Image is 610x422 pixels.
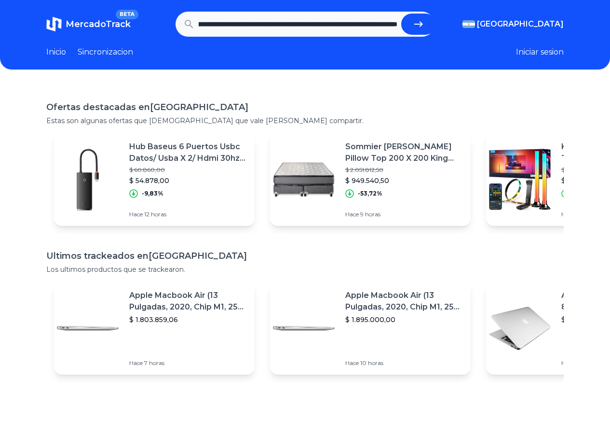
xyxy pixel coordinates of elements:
[270,295,338,362] img: Featured image
[345,141,463,164] p: Sommier [PERSON_NAME] Pillow Top 200 X 200 King Size
[129,359,247,367] p: Hace 7 horas
[54,282,255,375] a: Featured imageApple Macbook Air (13 Pulgadas, 2020, Chip M1, 256 Gb De Ssd, 8 Gb De Ram) - Plata$...
[129,176,247,185] p: $ 54.878,00
[462,18,564,30] button: [GEOGRAPHIC_DATA]
[129,290,247,313] p: Apple Macbook Air (13 Pulgadas, 2020, Chip M1, 256 Gb De Ssd, 8 Gb De Ram) - Plata
[142,190,163,197] p: -9,83%
[46,265,564,274] p: Los ultimos productos que se trackearon.
[270,282,471,375] a: Featured imageApple Macbook Air (13 Pulgadas, 2020, Chip M1, 256 Gb De Ssd, 8 Gb De Ram) - Plata$...
[116,10,138,19] span: BETA
[129,166,247,174] p: $ 60.860,00
[270,133,471,226] a: Featured imageSommier [PERSON_NAME] Pillow Top 200 X 200 King Size$ 2.051.812,50$ 949.540,50-53,7...
[129,315,247,324] p: $ 1.803.859,06
[462,20,475,28] img: Argentina
[345,315,463,324] p: $ 1.895.000,00
[66,19,131,29] span: MercadoTrack
[345,359,463,367] p: Hace 10 horas
[345,176,463,185] p: $ 949.540,50
[345,290,463,313] p: Apple Macbook Air (13 Pulgadas, 2020, Chip M1, 256 Gb De Ssd, 8 Gb De Ram) - Plata
[358,190,382,197] p: -53,72%
[54,133,255,226] a: Featured imageHub Baseus 6 Puertos Usbc Datos/ Usba X 2/ Hdmi 30hz/ Sd/ Tf$ 60.860,00$ 54.878,00-...
[78,46,133,58] a: Sincronizacion
[129,141,247,164] p: Hub Baseus 6 Puertos Usbc Datos/ Usba X 2/ Hdmi 30hz/ Sd/ Tf
[345,166,463,174] p: $ 2.051.812,50
[486,295,554,362] img: Featured image
[46,249,564,263] h1: Ultimos trackeados en [GEOGRAPHIC_DATA]
[46,16,62,32] img: MercadoTrack
[477,18,564,30] span: [GEOGRAPHIC_DATA]
[516,46,564,58] button: Iniciar sesion
[129,211,247,218] p: Hace 12 horas
[46,100,564,114] h1: Ofertas destacadas en [GEOGRAPHIC_DATA]
[54,295,122,362] img: Featured image
[46,16,131,32] a: MercadoTrackBETA
[345,211,463,218] p: Hace 9 horas
[54,146,122,213] img: Featured image
[486,146,554,213] img: Featured image
[46,116,564,126] p: Estas son algunas ofertas que [DEMOGRAPHIC_DATA] que vale [PERSON_NAME] compartir.
[46,46,66,58] a: Inicio
[270,146,338,213] img: Featured image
